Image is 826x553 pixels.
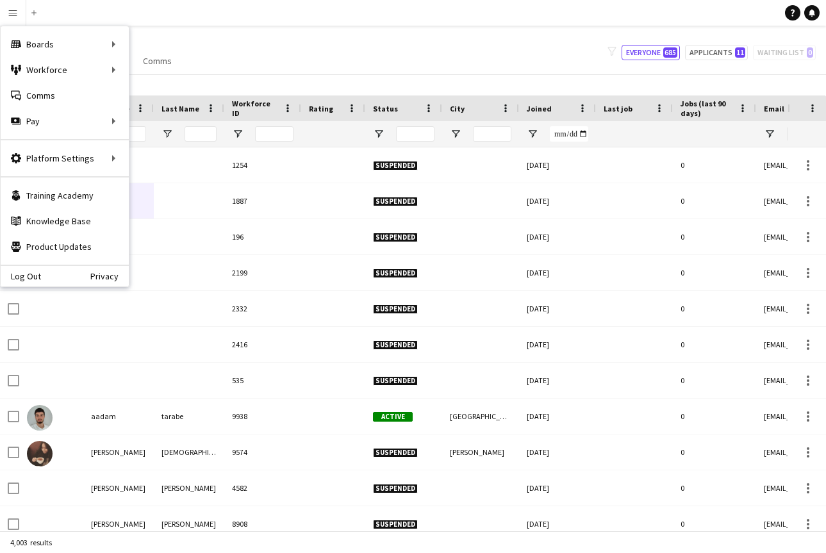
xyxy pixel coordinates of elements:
div: aadam [83,399,154,434]
button: Applicants11 [685,45,748,60]
div: 4582 [224,470,301,506]
button: Open Filter Menu [764,128,775,140]
div: Pay [1,108,129,134]
span: Suspended [373,520,418,529]
img: aadam tarabe [27,405,53,431]
div: [DATE] [519,291,596,326]
div: [PERSON_NAME] [154,470,224,506]
div: Platform Settings [1,145,129,171]
a: Training Academy [1,183,129,208]
div: 1254 [224,147,301,183]
input: Status Filter Input [396,126,434,142]
div: [PERSON_NAME] [442,434,519,470]
div: 0 [673,434,756,470]
span: 11 [735,47,745,58]
span: 685 [663,47,677,58]
div: [DATE] [519,399,596,434]
button: Open Filter Menu [373,128,384,140]
span: Suspended [373,448,418,458]
div: 1887 [224,183,301,219]
input: City Filter Input [473,126,511,142]
div: [DATE] [519,327,596,362]
span: Suspended [373,484,418,493]
img: Aakriti Jain [27,441,53,466]
span: City [450,104,465,113]
div: 0 [673,470,756,506]
div: 0 [673,147,756,183]
a: Product Updates [1,234,129,260]
div: [PERSON_NAME] [83,506,154,541]
div: 2416 [224,327,301,362]
div: 9574 [224,434,301,470]
div: [DATE] [519,470,596,506]
div: 0 [673,363,756,398]
button: Open Filter Menu [232,128,244,140]
div: [DATE] [519,147,596,183]
div: 9938 [224,399,301,434]
div: 2332 [224,291,301,326]
span: Comms [143,55,172,67]
a: Log Out [1,271,41,281]
span: Suspended [373,304,418,314]
input: Workforce ID Filter Input [255,126,293,142]
div: [DATE] [519,434,596,470]
div: [DEMOGRAPHIC_DATA] [154,434,224,470]
a: Comms [1,83,129,108]
div: [DATE] [519,219,596,254]
div: [DATE] [519,183,596,219]
div: tarabe [154,399,224,434]
span: Last job [604,104,632,113]
div: 0 [673,291,756,326]
div: [PERSON_NAME] [83,470,154,506]
div: 196 [224,219,301,254]
span: Suspended [373,376,418,386]
div: [PERSON_NAME] [154,506,224,541]
div: 0 [673,219,756,254]
div: [DATE] [519,506,596,541]
a: Privacy [90,271,129,281]
span: Last Name [161,104,199,113]
span: Rating [309,104,333,113]
div: Workforce [1,57,129,83]
div: [PERSON_NAME] [83,434,154,470]
span: Email [764,104,784,113]
div: [DATE] [519,363,596,398]
div: 0 [673,255,756,290]
div: 535 [224,363,301,398]
div: [DATE] [519,255,596,290]
div: 0 [673,327,756,362]
button: Open Filter Menu [527,128,538,140]
input: Last Name Filter Input [185,126,217,142]
span: Suspended [373,233,418,242]
span: Suspended [373,268,418,278]
span: Jobs (last 90 days) [681,99,733,118]
button: Everyone685 [622,45,680,60]
span: Workforce ID [232,99,278,118]
span: Suspended [373,340,418,350]
span: Active [373,412,413,422]
div: 0 [673,399,756,434]
button: Open Filter Menu [450,128,461,140]
button: Open Filter Menu [161,128,173,140]
span: Status [373,104,398,113]
input: Joined Filter Input [550,126,588,142]
div: 2199 [224,255,301,290]
input: First Name Filter Input [114,126,146,142]
div: 8908 [224,506,301,541]
div: Boards [1,31,129,57]
div: [GEOGRAPHIC_DATA] [442,399,519,434]
span: Suspended [373,197,418,206]
div: 0 [673,506,756,541]
a: Knowledge Base [1,208,129,234]
span: Joined [527,104,552,113]
span: Suspended [373,161,418,170]
a: Comms [138,53,177,69]
div: 0 [673,183,756,219]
